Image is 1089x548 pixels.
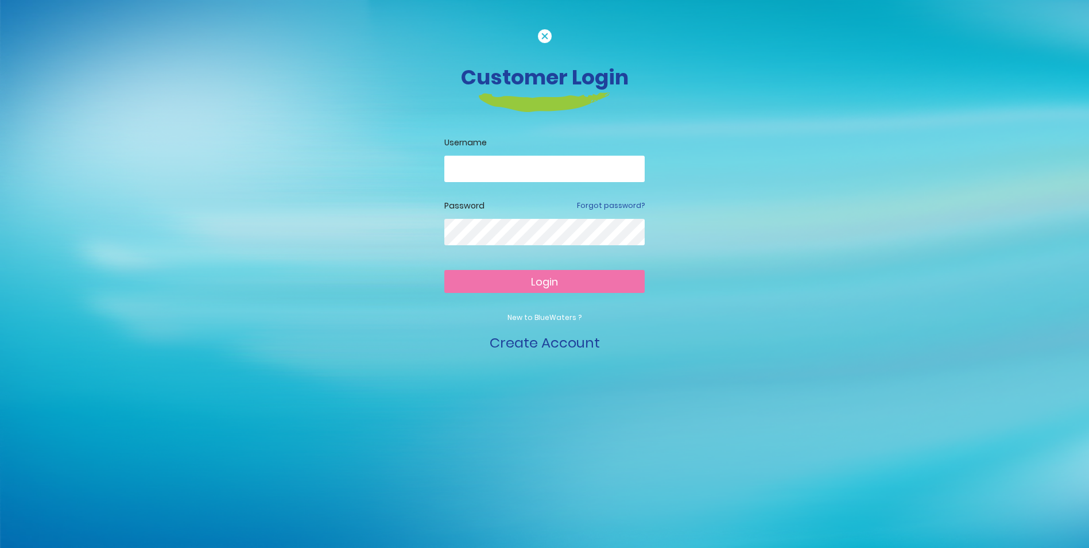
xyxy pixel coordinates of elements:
[444,270,645,293] button: Login
[577,200,645,211] a: Forgot password?
[444,312,645,323] p: New to BlueWaters ?
[444,137,645,149] label: Username
[490,333,600,352] a: Create Account
[531,275,558,289] span: Login
[444,200,485,212] label: Password
[538,29,552,43] img: cancel
[479,92,610,112] img: login-heading-border.png
[226,65,863,90] h3: Customer Login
